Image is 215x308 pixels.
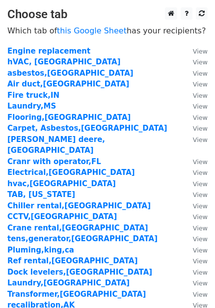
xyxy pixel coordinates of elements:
[193,291,208,298] small: View
[7,234,158,243] a: tens,generator,[GEOGRAPHIC_DATA]
[193,125,208,132] small: View
[193,269,208,276] small: View
[193,180,208,188] small: View
[183,190,208,199] a: View
[7,224,148,232] a: Crane rental,[GEOGRAPHIC_DATA]
[7,190,75,199] a: TAB, [US_STATE]
[183,168,208,177] a: View
[7,124,167,133] a: Carpet, Asbestos,[GEOGRAPHIC_DATA]
[7,57,121,66] a: hVAC, [GEOGRAPHIC_DATA]
[183,179,208,188] a: View
[7,80,129,88] a: Air duct,[GEOGRAPHIC_DATA]
[7,290,146,299] a: Transformer,[GEOGRAPHIC_DATA]
[7,256,138,265] a: Ref rental,[GEOGRAPHIC_DATA]
[7,168,135,177] a: Electrical,[GEOGRAPHIC_DATA]
[193,247,208,254] small: View
[193,81,208,88] small: View
[193,136,208,143] small: View
[7,268,152,277] a: Dock levelers,[GEOGRAPHIC_DATA]
[183,157,208,166] a: View
[183,80,208,88] a: View
[7,246,74,254] a: Pluming,king,ca
[7,91,59,100] a: Fire truck,IN
[7,201,151,210] a: Chiller rental,[GEOGRAPHIC_DATA]
[183,290,208,299] a: View
[183,69,208,78] a: View
[193,235,208,243] small: View
[193,58,208,66] small: View
[7,135,105,155] a: [PERSON_NAME] deere,[GEOGRAPHIC_DATA]
[7,69,134,78] a: asbestos,[GEOGRAPHIC_DATA]
[7,7,208,22] h3: Choose tab
[193,103,208,110] small: View
[183,256,208,265] a: View
[183,102,208,111] a: View
[193,92,208,99] small: View
[183,47,208,56] a: View
[193,169,208,176] small: View
[193,257,208,265] small: View
[183,246,208,254] a: View
[7,279,130,287] a: Laundry,[GEOGRAPHIC_DATA]
[183,279,208,287] a: View
[7,47,90,56] a: Engine replacement
[193,70,208,77] small: View
[7,26,208,36] p: Which tab of has your recipients?
[193,280,208,287] small: View
[183,91,208,100] a: View
[7,157,101,166] a: Cranr with operator,FL
[193,202,208,210] small: View
[183,135,208,144] a: View
[193,213,208,221] small: View
[183,224,208,232] a: View
[193,191,208,198] small: View
[183,212,208,221] a: View
[7,212,117,221] a: CCTV,[GEOGRAPHIC_DATA]
[193,158,208,166] small: View
[183,234,208,243] a: View
[7,179,116,188] a: hvac,[GEOGRAPHIC_DATA]
[183,201,208,210] a: View
[193,224,208,232] small: View
[193,48,208,55] small: View
[183,268,208,277] a: View
[183,124,208,133] a: View
[57,26,127,35] a: this Google Sheet
[193,114,208,121] small: View
[183,57,208,66] a: View
[183,113,208,122] a: View
[7,113,131,122] a: Flooring,[GEOGRAPHIC_DATA]
[7,102,56,111] a: Laundry,MS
